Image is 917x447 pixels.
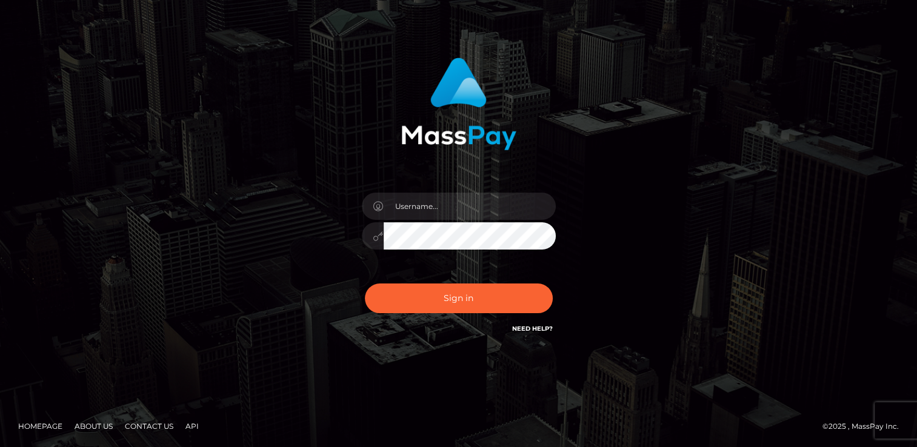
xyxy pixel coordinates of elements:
[181,417,204,435] a: API
[70,417,118,435] a: About Us
[401,58,516,150] img: MassPay Login
[512,325,553,333] a: Need Help?
[822,420,908,433] div: © 2025 , MassPay Inc.
[365,283,553,313] button: Sign in
[13,417,67,435] a: Homepage
[384,193,556,220] input: Username...
[120,417,178,435] a: Contact Us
